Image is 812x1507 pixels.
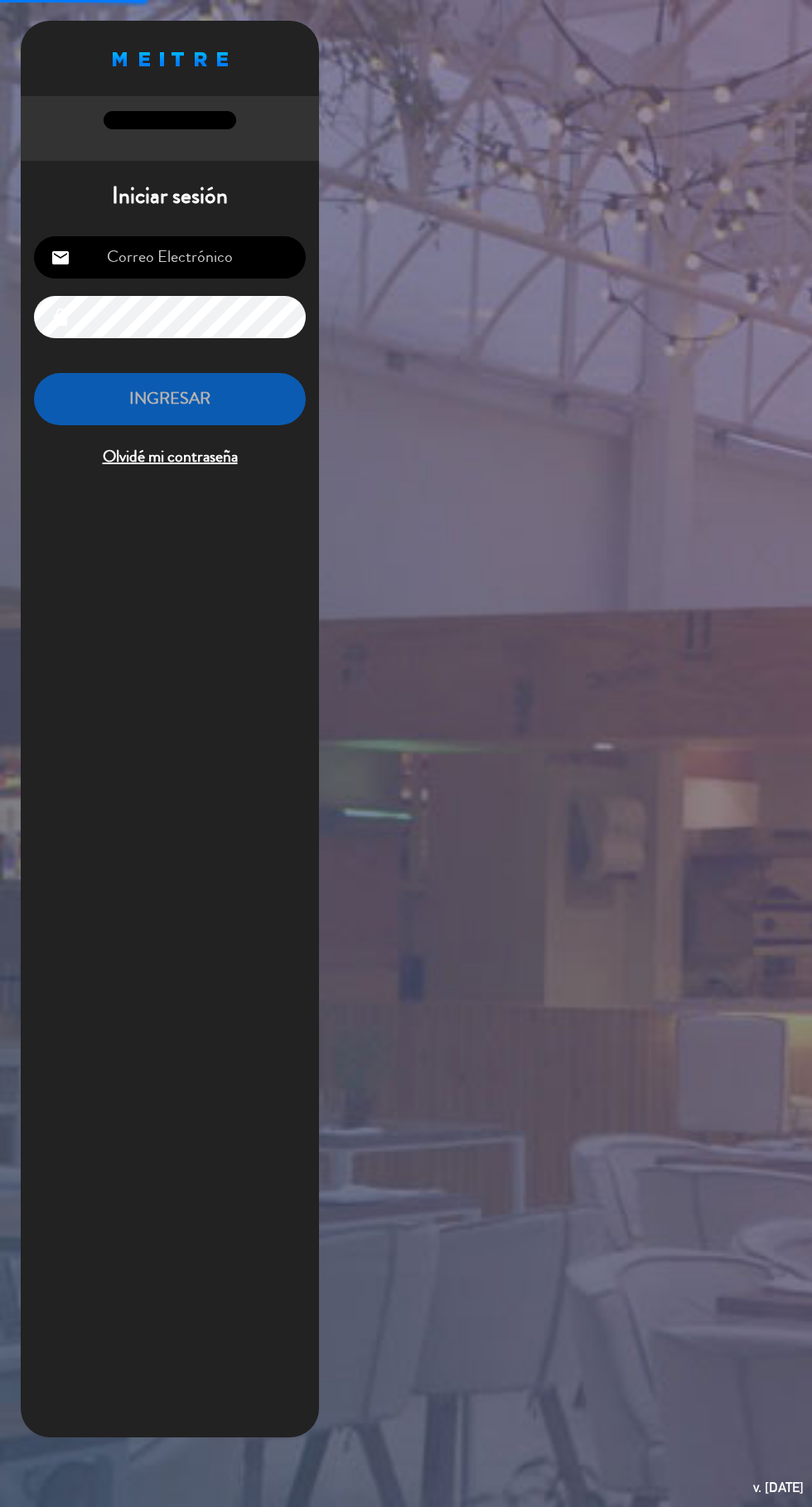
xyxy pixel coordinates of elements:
[51,248,70,268] i: email
[113,52,228,66] img: MEITRE
[34,236,306,279] input: Correo Electrónico
[753,1476,804,1499] div: v. [DATE]
[34,443,306,471] span: Olvidé mi contraseña
[34,373,306,425] button: INGRESAR
[21,182,319,211] h1: Iniciar sesión
[51,308,70,327] i: lock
